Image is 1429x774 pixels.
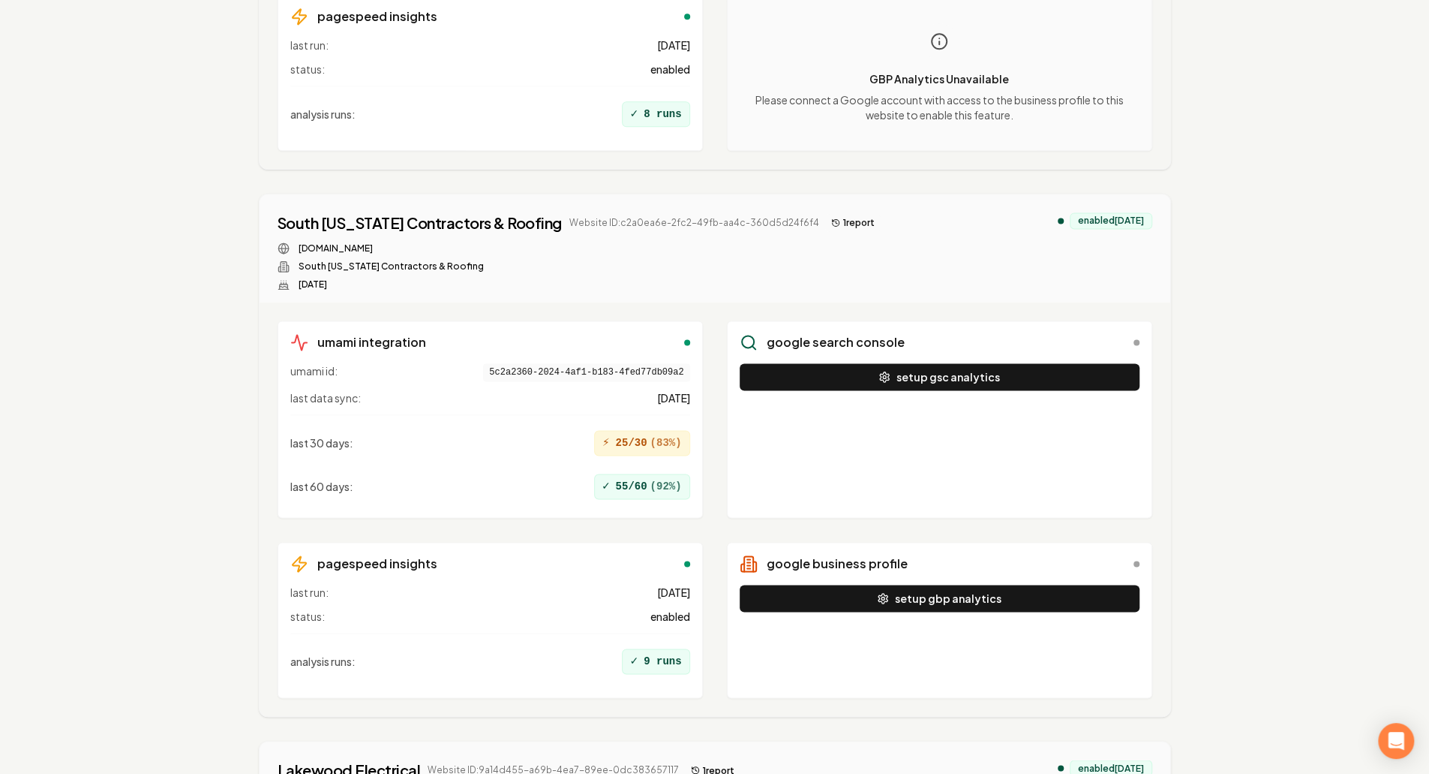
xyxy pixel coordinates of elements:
[825,214,881,232] button: 1report
[290,609,325,624] span: status:
[594,430,690,456] div: 25/30
[630,105,638,123] span: ✓
[290,107,356,122] span: analysis runs :
[1133,561,1139,567] div: disabled
[630,652,638,670] span: ✓
[483,363,689,381] span: 5c2a2360-2024-4af1-b183-4fed77db09a2
[317,555,437,573] h3: pagespeed insights
[1133,339,1139,345] div: disabled
[650,62,690,77] span: enabled
[657,38,690,53] span: [DATE]
[290,585,329,600] span: last run:
[650,479,681,494] span: ( 92 %)
[290,62,325,77] span: status:
[278,242,881,254] div: Website
[740,92,1139,122] p: Please connect a Google account with access to the business profile to this website to enable thi...
[657,390,690,405] span: [DATE]
[684,561,690,567] div: enabled
[650,609,690,624] span: enabled
[602,434,610,452] span: ⚡
[317,333,426,351] h3: umami integration
[740,585,1139,612] button: setup gbp analytics
[622,649,689,674] div: 9 runs
[684,339,690,345] div: enabled
[278,212,562,233] a: South [US_STATE] Contractors & Roofing
[657,585,690,600] span: [DATE]
[594,474,690,499] div: 55/60
[740,363,1139,390] button: setup gsc analytics
[290,38,329,53] span: last run:
[290,435,353,450] span: last 30 days :
[317,8,437,26] h3: pagespeed insights
[767,333,905,351] h3: google search console
[290,479,353,494] span: last 60 days :
[290,654,356,669] span: analysis runs :
[299,242,373,254] a: [DOMAIN_NAME]
[290,390,361,405] span: last data sync:
[1070,212,1152,229] div: enabled [DATE]
[1058,765,1064,771] div: analytics enabled
[290,363,338,381] span: umami id:
[602,477,610,495] span: ✓
[740,71,1139,86] p: GBP Analytics Unavailable
[684,14,690,20] div: enabled
[622,101,689,127] div: 8 runs
[569,217,819,229] span: Website ID: c2a0ea6e-2fc2-49fb-aa4c-360d5d24f6f4
[767,555,908,573] h3: google business profile
[650,435,681,450] span: ( 83 %)
[1058,218,1064,224] div: analytics enabled
[1378,723,1414,759] div: Open Intercom Messenger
